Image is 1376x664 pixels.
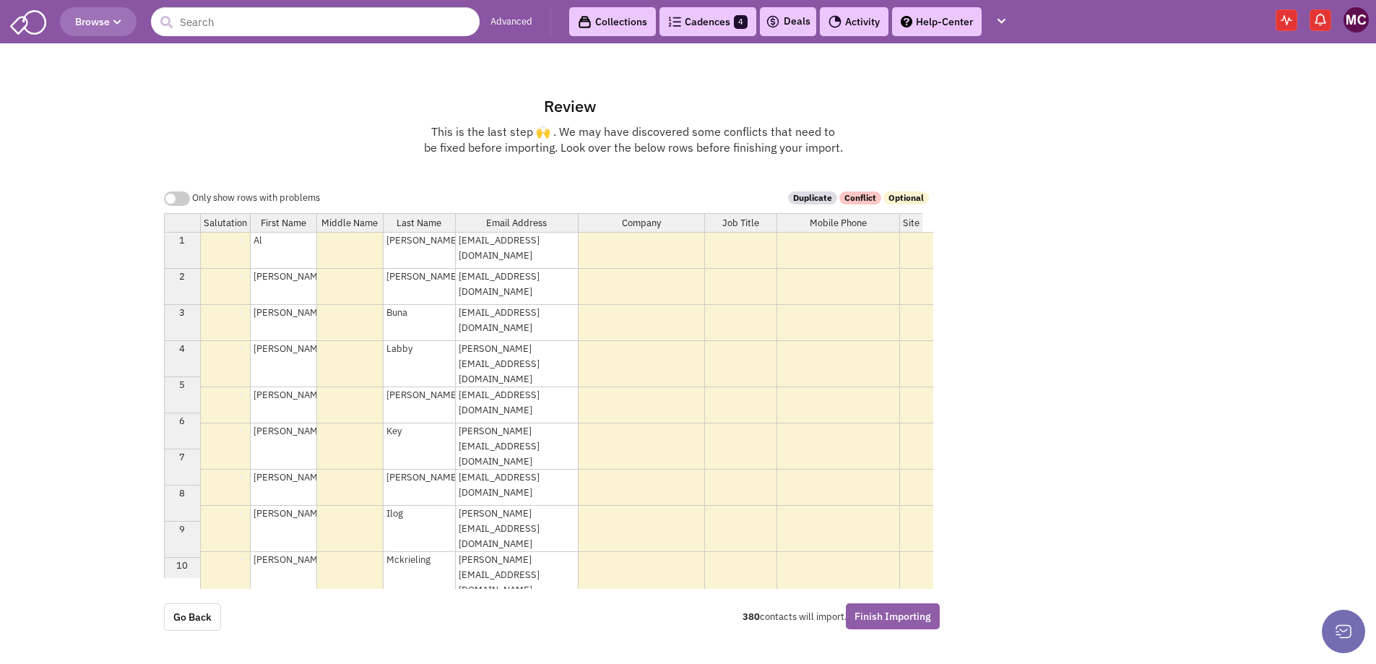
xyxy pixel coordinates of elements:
[235,341,247,356] div: ▼
[490,15,532,29] a: Advanced
[820,7,888,36] a: Activity
[766,13,780,30] img: icon-deals.svg
[251,423,317,470] td: [PERSON_NAME]
[261,218,306,228] span: First Name
[251,552,317,598] td: [PERSON_NAME]
[179,342,185,355] span: 4
[179,270,185,283] span: 2
[321,218,378,228] span: Middle Name
[235,470,247,485] div: ▼
[810,218,867,228] span: Mobile Phone
[179,379,185,391] span: 5
[176,559,188,572] span: 10
[235,423,247,439] div: ▼
[734,15,748,29] span: 4
[456,269,579,305] td: [EMAIL_ADDRESS][DOMAIN_NAME]
[251,470,317,506] td: [PERSON_NAME]
[251,232,317,269] td: Al
[456,506,579,552] td: [PERSON_NAME][EMAIL_ADDRESS][DOMAIN_NAME]
[424,124,843,157] p: This is the last step 🙌 . We may have discovered some conflicts that need to be fixed before impo...
[1343,7,1369,33] img: Matt Cooper
[456,387,579,423] td: [EMAIL_ADDRESS][DOMAIN_NAME]
[456,470,579,506] td: [EMAIL_ADDRESS][DOMAIN_NAME]
[486,218,547,228] span: Email Address
[578,15,592,29] img: icon-collection-lavender-black.svg
[569,7,656,36] a: Collections
[251,341,317,387] td: [PERSON_NAME]
[251,506,317,552] td: [PERSON_NAME]
[151,7,480,36] input: Search
[766,13,810,30] a: Deals
[743,611,760,623] b: 380
[384,305,456,341] td: Buna
[384,552,456,598] td: Mckrieling
[384,423,456,470] td: Key
[397,218,441,228] span: Last Name
[622,218,661,228] span: Company
[251,387,317,423] td: [PERSON_NAME]
[179,306,185,319] span: 3
[235,506,247,521] div: ▼
[384,470,456,506] td: [PERSON_NAME]
[384,387,456,423] td: [PERSON_NAME]
[659,7,756,36] a: Cadences4
[846,603,940,629] button: Finish Importing
[179,415,185,427] span: 6
[743,611,847,623] span: contacts will import.
[384,269,456,305] td: [PERSON_NAME]
[179,234,185,246] span: 1
[828,15,841,28] img: Activity.png
[456,305,579,341] td: [EMAIL_ADDRESS][DOMAIN_NAME]
[384,232,456,269] td: [PERSON_NAME]
[901,16,912,27] img: help.png
[179,523,185,535] span: 9
[235,233,247,248] div: ▼
[75,15,121,28] span: Browse
[883,191,929,204] span: Optional
[839,191,881,204] span: Conflict
[179,451,185,463] span: 7
[251,305,317,341] td: [PERSON_NAME]
[668,17,681,27] img: Cadences_logo.png
[235,387,247,402] div: ▼
[235,552,247,567] div: ▼
[251,269,317,305] td: [PERSON_NAME]
[722,218,759,228] span: Job Title
[456,341,579,387] td: [PERSON_NAME][EMAIL_ADDRESS][DOMAIN_NAME]
[788,191,837,204] span: Duplicate
[235,269,247,284] div: ▼
[204,218,247,228] span: Salutation
[892,7,982,36] a: Help-Center
[384,341,456,387] td: Labby
[456,232,579,269] td: [EMAIL_ADDRESS][DOMAIN_NAME]
[456,423,579,470] td: [PERSON_NAME][EMAIL_ADDRESS][DOMAIN_NAME]
[10,7,46,35] img: SmartAdmin
[384,506,456,552] td: Ilog
[60,7,137,36] button: Browse
[903,218,958,228] span: Site Selector
[179,487,185,499] span: 8
[235,305,247,320] div: ▼
[192,191,320,205] div: Only show rows with problems
[164,96,977,116] h2: Review
[164,603,221,631] button: Go Back
[456,552,579,598] td: [PERSON_NAME][EMAIL_ADDRESS][DOMAIN_NAME]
